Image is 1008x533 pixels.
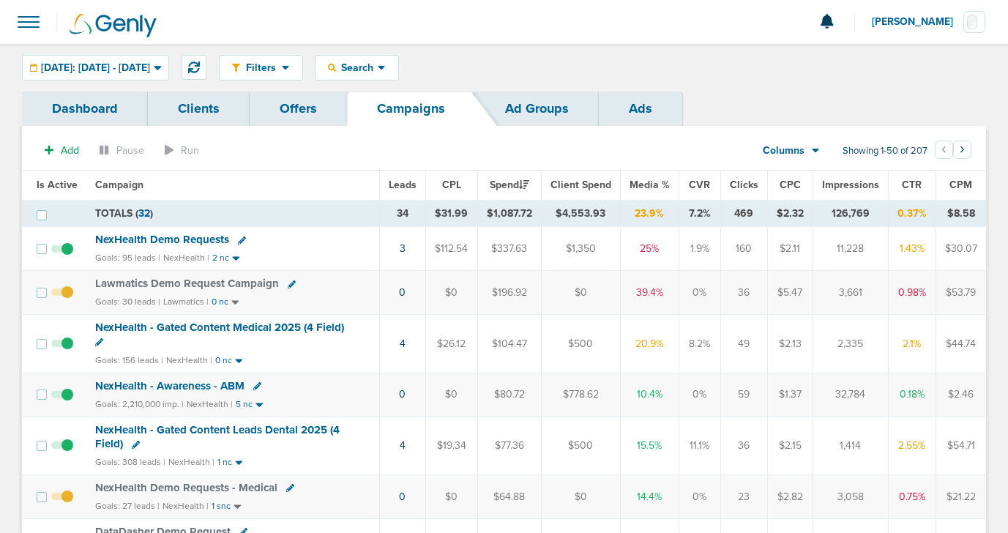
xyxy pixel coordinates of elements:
span: Lawmatics Demo Request Campaign [95,277,279,290]
td: $26.12 [425,315,477,373]
a: Ad Groups [475,92,599,126]
span: Leads [389,179,417,191]
td: 3,661 [813,271,888,315]
td: 11,228 [813,227,888,271]
span: Filters [240,61,282,74]
a: 0 [399,491,406,503]
small: NexHealth | [163,501,209,511]
small: Goals: 95 leads | [95,253,160,264]
span: Campaign [95,179,143,191]
td: $80.72 [477,373,541,417]
a: 4 [400,338,406,350]
td: $21.22 [936,475,986,519]
span: [PERSON_NAME] [872,17,963,27]
td: 0% [679,475,720,519]
small: NexHealth | [168,457,214,467]
span: Spend [490,179,529,191]
a: Ads [599,92,682,126]
td: $2.11 [767,227,813,271]
td: 126,769 [813,200,888,227]
td: $500 [541,417,620,474]
span: Clicks [730,179,758,191]
small: NexHealth | [187,399,233,409]
small: NexHealth | [166,355,212,365]
span: Is Active [37,179,78,191]
small: Lawmatics | [163,297,209,307]
td: $54.71 [936,417,986,474]
td: 49 [720,315,767,373]
small: Goals: 30 leads | [95,297,160,307]
td: 2.1% [888,315,936,373]
td: $31.99 [425,200,477,227]
a: 4 [400,439,406,452]
td: 20.9% [620,315,679,373]
small: Goals: 2,210,000 imp. | [95,399,184,410]
span: NexHealth - Gated Content Leads Dental 2025 (4 Field) [95,423,340,451]
td: 3,058 [813,475,888,519]
td: 0% [679,271,720,315]
small: Goals: 308 leads | [95,457,165,468]
td: $2.32 [767,200,813,227]
td: 469 [720,200,767,227]
span: NexHealth - Awareness - ABM [95,379,244,392]
span: Media % [630,179,670,191]
td: $0 [425,373,477,417]
small: 2 nc [212,253,229,264]
td: $778.62 [541,373,620,417]
td: 23 [720,475,767,519]
td: $2.46 [936,373,986,417]
span: CPM [949,179,972,191]
td: 10.4% [620,373,679,417]
td: 36 [720,417,767,474]
td: $1.37 [767,373,813,417]
td: $500 [541,315,620,373]
td: 1,414 [813,417,888,474]
td: $0 [425,475,477,519]
a: 0 [399,388,406,400]
td: $337.63 [477,227,541,271]
td: $1,087.72 [477,200,541,227]
td: $1,350 [541,227,620,271]
td: $2.13 [767,315,813,373]
td: 2.55% [888,417,936,474]
td: $19.34 [425,417,477,474]
td: $0 [425,271,477,315]
span: NexHealth Demo Requests [95,233,229,246]
ul: Pagination [935,143,971,160]
td: 0.18% [888,373,936,417]
td: $5.47 [767,271,813,315]
td: 36 [720,271,767,315]
button: Go to next page [953,141,971,159]
span: Search [336,61,378,74]
td: $4,553.93 [541,200,620,227]
a: 0 [399,286,406,299]
td: $0 [541,475,620,519]
span: 32 [138,207,150,220]
span: [DATE]: [DATE] - [DATE] [41,63,150,73]
td: $30.07 [936,227,986,271]
span: CTR [902,179,922,191]
span: CPL [442,179,461,191]
td: 1.9% [679,227,720,271]
td: 7.2% [679,200,720,227]
td: $44.74 [936,315,986,373]
td: $77.36 [477,417,541,474]
td: 14.4% [620,475,679,519]
td: 59 [720,373,767,417]
span: NexHealth Demo Requests - Medical [95,481,277,494]
button: Add [37,140,87,161]
td: $104.47 [477,315,541,373]
span: Add [61,144,79,157]
span: NexHealth - Gated Content Medical 2025 (4 Field) [95,321,344,334]
td: $53.79 [936,271,986,315]
td: 39.4% [620,271,679,315]
td: 1.43% [888,227,936,271]
small: 0 nc [212,297,228,307]
span: Showing 1-50 of 207 [843,145,927,157]
td: 8.2% [679,315,720,373]
td: $112.54 [425,227,477,271]
td: 2,335 [813,315,888,373]
td: 0.98% [888,271,936,315]
td: 23.9% [620,200,679,227]
small: 5 nc [236,399,253,410]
